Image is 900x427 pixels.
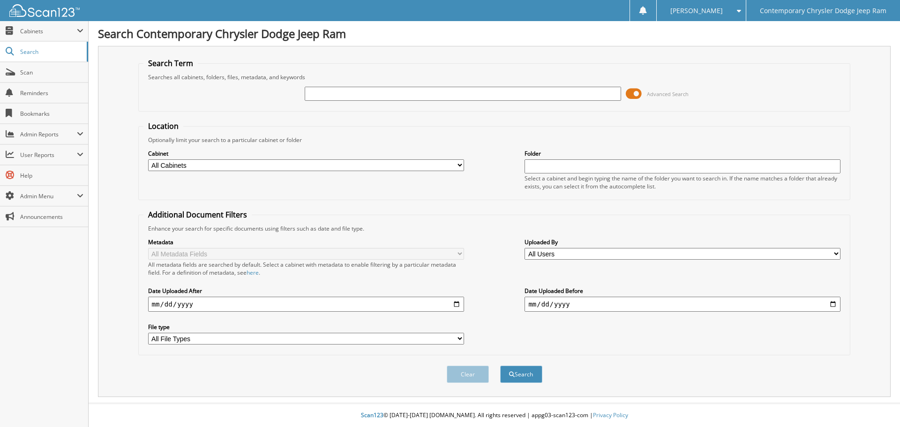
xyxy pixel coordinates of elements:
[525,174,840,190] div: Select a cabinet and begin typing the name of the folder you want to search in. If the name match...
[89,404,900,427] div: © [DATE]-[DATE] [DOMAIN_NAME]. All rights reserved | appg03-scan123-com |
[447,366,489,383] button: Clear
[98,26,891,41] h1: Search Contemporary Chrysler Dodge Jeep Ram
[143,58,198,68] legend: Search Term
[20,130,77,138] span: Admin Reports
[143,210,252,220] legend: Additional Document Filters
[148,287,464,295] label: Date Uploaded After
[20,48,82,56] span: Search
[247,269,259,277] a: here
[760,8,886,14] span: Contemporary Chrysler Dodge Jeep Ram
[143,225,846,232] div: Enhance your search for specific documents using filters such as date and file type.
[647,90,689,97] span: Advanced Search
[148,297,464,312] input: start
[20,27,77,35] span: Cabinets
[20,192,77,200] span: Admin Menu
[20,68,83,76] span: Scan
[143,73,846,81] div: Searches all cabinets, folders, files, metadata, and keywords
[143,136,846,144] div: Optionally limit your search to a particular cabinet or folder
[20,172,83,180] span: Help
[525,297,840,312] input: end
[20,110,83,118] span: Bookmarks
[9,4,80,17] img: scan123-logo-white.svg
[148,150,464,157] label: Cabinet
[670,8,723,14] span: [PERSON_NAME]
[20,151,77,159] span: User Reports
[361,411,383,419] span: Scan123
[525,150,840,157] label: Folder
[500,366,542,383] button: Search
[148,238,464,246] label: Metadata
[148,323,464,331] label: File type
[20,213,83,221] span: Announcements
[148,261,464,277] div: All metadata fields are searched by default. Select a cabinet with metadata to enable filtering b...
[20,89,83,97] span: Reminders
[525,287,840,295] label: Date Uploaded Before
[593,411,628,419] a: Privacy Policy
[143,121,183,131] legend: Location
[525,238,840,246] label: Uploaded By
